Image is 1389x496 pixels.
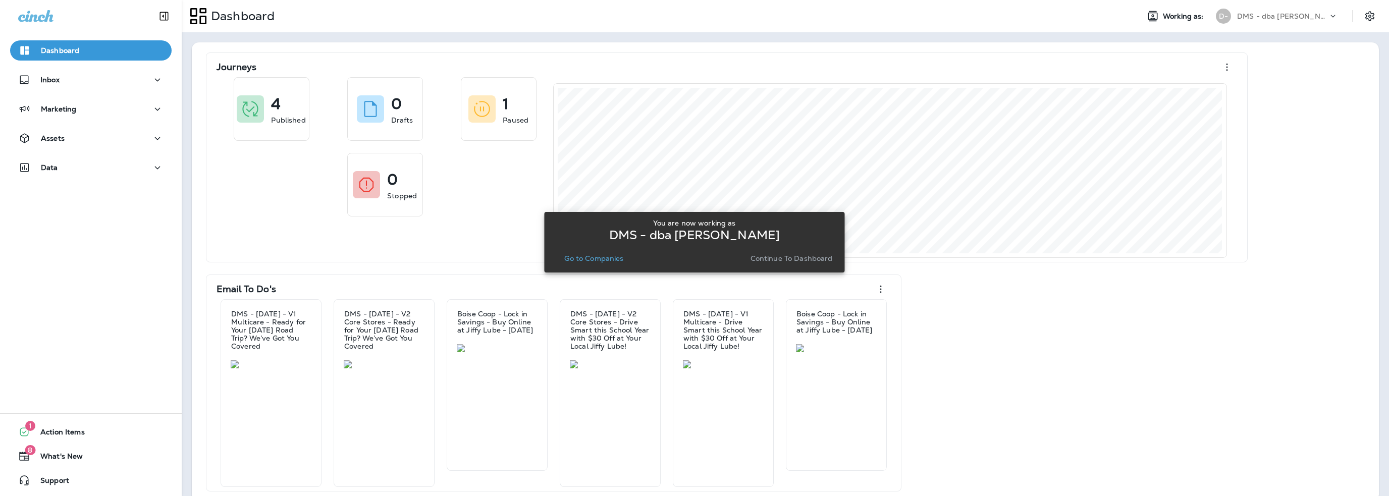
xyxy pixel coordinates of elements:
[25,421,35,431] span: 1
[10,128,172,148] button: Assets
[41,163,58,172] p: Data
[746,251,837,265] button: Continue to Dashboard
[150,6,178,26] button: Collapse Sidebar
[653,219,735,227] p: You are now working as
[1163,12,1206,21] span: Working as:
[387,191,417,201] p: Stopped
[30,428,85,440] span: Action Items
[1361,7,1379,25] button: Settings
[40,76,60,84] p: Inbox
[391,99,402,109] p: 0
[1237,12,1328,20] p: DMS - dba [PERSON_NAME]
[41,46,79,54] p: Dashboard
[271,115,305,125] p: Published
[564,254,623,262] p: Go to Companies
[10,70,172,90] button: Inbox
[10,157,172,178] button: Data
[344,310,424,350] p: DMS - [DATE] - V2 Core Stores - Ready for Your [DATE] Road Trip? We’ve Got You Covered
[217,62,256,72] p: Journeys
[231,310,311,350] p: DMS - [DATE] - V1 Multicare - Ready for Your [DATE] Road Trip? We’ve Got You Covered
[10,99,172,119] button: Marketing
[10,40,172,61] button: Dashboard
[1216,9,1231,24] div: D-
[271,99,281,109] p: 4
[25,445,35,455] span: 8
[231,360,311,368] img: 9750ae96-2bfa-4418-a936-fc8a4570b761.jpg
[30,452,83,464] span: What's New
[10,446,172,466] button: 8What's New
[10,422,172,442] button: 1Action Items
[457,344,538,352] img: ef818eec-9ec9-488e-9614-a4250a957058.jpg
[217,284,276,294] p: Email To Do's
[10,470,172,490] button: Support
[30,476,69,488] span: Support
[503,99,509,109] p: 1
[751,254,833,262] p: Continue to Dashboard
[387,175,398,185] p: 0
[609,231,780,239] p: DMS - dba [PERSON_NAME]
[560,251,627,265] button: Go to Companies
[41,134,65,142] p: Assets
[207,9,275,24] p: Dashboard
[503,115,528,125] p: Paused
[391,115,413,125] p: Drafts
[41,105,76,113] p: Marketing
[344,360,424,368] img: f8740005-604f-4ab6-827b-431c1c8411eb.jpg
[457,310,537,334] p: Boise Coop - Lock in Savings - Buy Online at Jiffy Lube - [DATE]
